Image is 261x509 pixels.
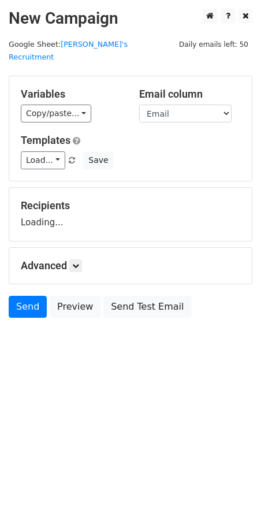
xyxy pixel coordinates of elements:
h2: New Campaign [9,9,252,28]
a: Copy/paste... [21,105,91,122]
a: Send Test Email [103,296,191,318]
span: Daily emails left: 50 [175,38,252,51]
h5: Advanced [21,259,240,272]
h5: Recipients [21,199,240,212]
div: Loading... [21,199,240,229]
small: Google Sheet: [9,40,128,62]
a: Load... [21,151,65,169]
h5: Email column [139,88,240,101]
button: Save [83,151,113,169]
h5: Variables [21,88,122,101]
a: Preview [50,296,100,318]
a: Templates [21,134,70,146]
a: [PERSON_NAME]'s Recruitment [9,40,128,62]
a: Daily emails left: 50 [175,40,252,49]
a: Send [9,296,47,318]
